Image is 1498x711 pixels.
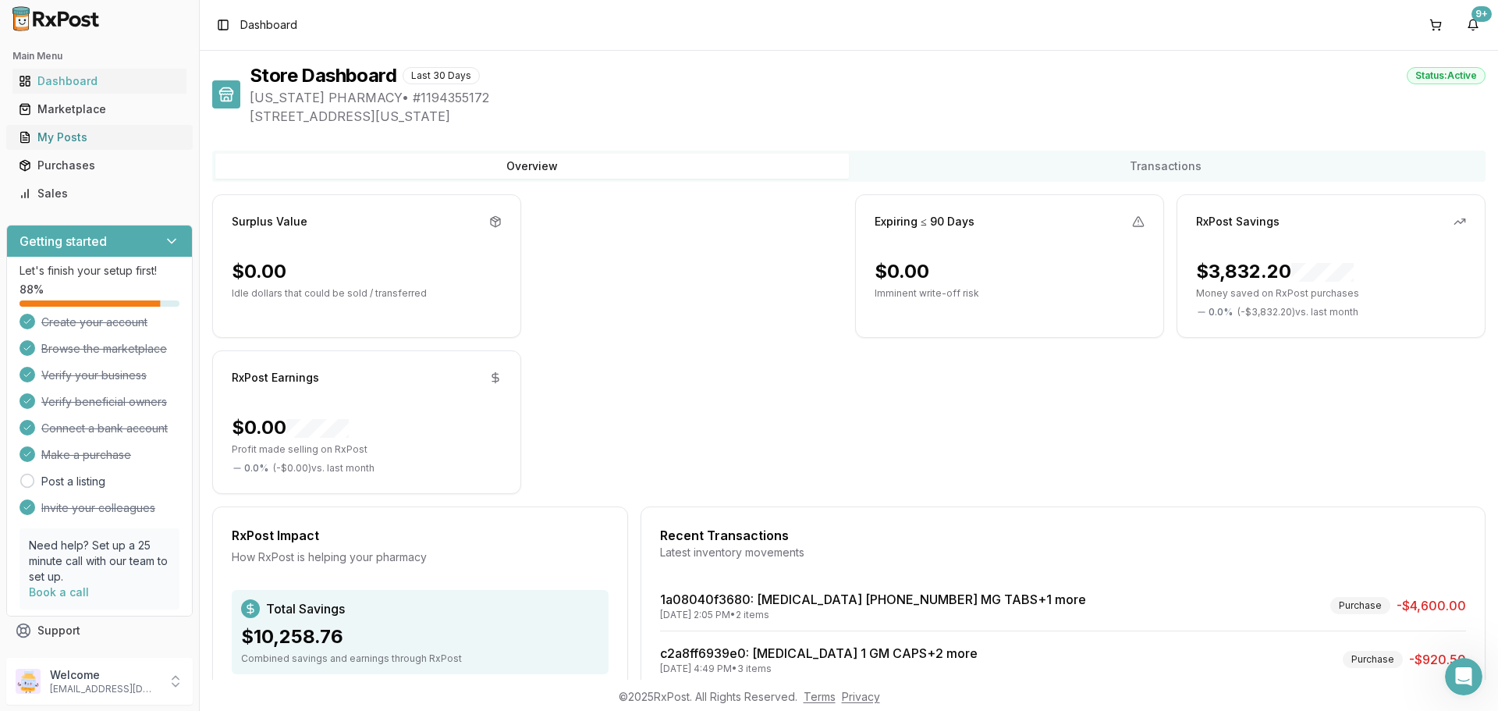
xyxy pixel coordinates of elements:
span: [US_STATE] PHARMACY • # 1194355172 [250,88,1486,107]
div: RxPost Earnings [232,370,319,386]
span: Create your account [41,315,147,330]
nav: breadcrumb [240,17,297,33]
div: Purchase [1330,597,1390,614]
span: Connect a bank account [41,421,168,436]
a: Post a listing [41,474,105,489]
p: Idle dollars that could be sold / transferred [232,287,502,300]
div: $3,832.20 [1196,259,1354,284]
img: User avatar [16,669,41,694]
div: Latest inventory movements [660,545,1466,560]
h2: Main Menu [12,50,186,62]
div: Purchase [1343,651,1403,668]
div: [DATE] 4:49 PM • 3 items [660,663,978,675]
button: Dashboard [6,69,193,94]
div: Marketplace [19,101,180,117]
div: Recent Transactions [660,526,1466,545]
div: Purchases [19,158,180,173]
div: [DATE] 2:05 PM • 2 items [660,609,1086,621]
div: Expiring ≤ 90 Days [875,214,974,229]
p: Need help? Set up a 25 minute call with our team to set up. [29,538,170,585]
p: Welcome [50,667,158,683]
div: RxPost Impact [232,526,609,545]
div: $10,258.76 [241,624,599,649]
iframe: Intercom live chat [1445,658,1482,695]
a: Marketplace [12,95,186,123]
a: Terms [804,690,836,703]
div: How RxPost is helping your pharmacy [232,549,609,565]
div: My Posts [19,130,180,145]
button: Feedback [6,645,193,673]
span: Verify your business [41,368,147,383]
span: Browse the marketplace [41,341,167,357]
a: Privacy [842,690,880,703]
span: ( - $0.00 ) vs. last month [273,462,374,475]
a: Book a call [29,585,89,599]
button: Sales [6,181,193,206]
span: 0.0 % [244,462,268,475]
p: Imminent write-off risk [875,287,1145,300]
h3: Getting started [20,232,107,251]
h1: Store Dashboard [250,63,396,88]
div: 9+ [1471,6,1492,22]
div: Last 30 Days [403,67,480,84]
div: Dashboard [19,73,180,89]
p: Let's finish your setup first! [20,263,179,279]
a: Dashboard [12,67,186,95]
div: $0.00 [232,259,286,284]
span: Invite your colleagues [41,500,155,516]
p: Profit made selling on RxPost [232,443,502,456]
a: c2a8ff6939e0: [MEDICAL_DATA] 1 GM CAPS+2 more [660,645,978,661]
p: Money saved on RxPost purchases [1196,287,1466,300]
button: Purchases [6,153,193,178]
span: Verify beneficial owners [41,394,167,410]
img: RxPost Logo [6,6,106,31]
div: Combined savings and earnings through RxPost [241,652,599,665]
button: Support [6,617,193,645]
button: Marketplace [6,97,193,122]
span: Total Savings [266,599,345,618]
span: Feedback [37,651,91,667]
div: RxPost Savings [1196,214,1280,229]
span: [STREET_ADDRESS][US_STATE] [250,107,1486,126]
span: -$4,600.00 [1397,596,1466,615]
span: Dashboard [240,17,297,33]
span: Make a purchase [41,447,131,463]
span: 0.0 % [1209,306,1233,318]
span: ( - $3,832.20 ) vs. last month [1237,306,1358,318]
span: 88 % [20,282,44,297]
button: My Posts [6,125,193,150]
a: 1a08040f3680: [MEDICAL_DATA] [PHONE_NUMBER] MG TABS+1 more [660,592,1086,607]
button: 9+ [1461,12,1486,37]
div: Surplus Value [232,214,307,229]
p: [EMAIL_ADDRESS][DOMAIN_NAME] [50,683,158,695]
span: -$920.50 [1409,650,1466,669]
div: Sales [19,186,180,201]
a: Purchases [12,151,186,180]
button: Transactions [849,154,1482,179]
div: Status: Active [1407,67,1486,84]
div: $0.00 [875,259,929,284]
a: Sales [12,180,186,208]
div: $0.00 [232,415,349,440]
a: My Posts [12,123,186,151]
button: Overview [215,154,849,179]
